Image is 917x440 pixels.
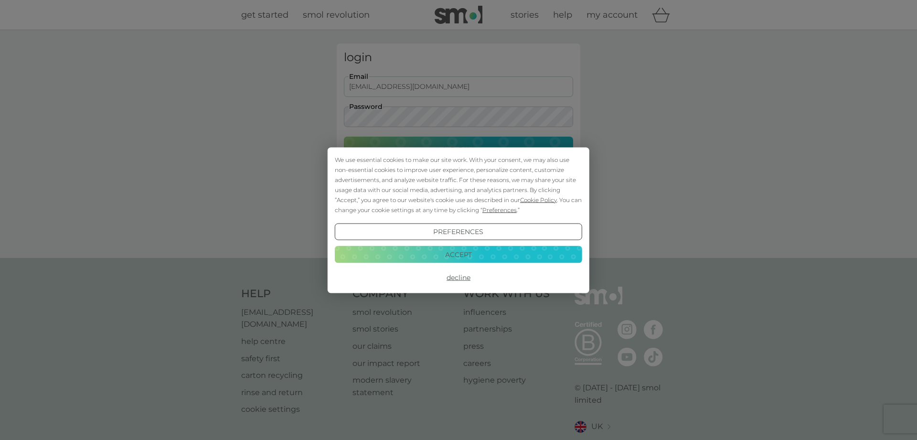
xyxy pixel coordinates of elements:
[335,154,582,215] div: We use essential cookies to make our site work. With your consent, we may also use non-essential ...
[482,206,517,213] span: Preferences
[328,147,589,293] div: Cookie Consent Prompt
[520,196,557,203] span: Cookie Policy
[335,223,582,240] button: Preferences
[335,269,582,286] button: Decline
[335,246,582,263] button: Accept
